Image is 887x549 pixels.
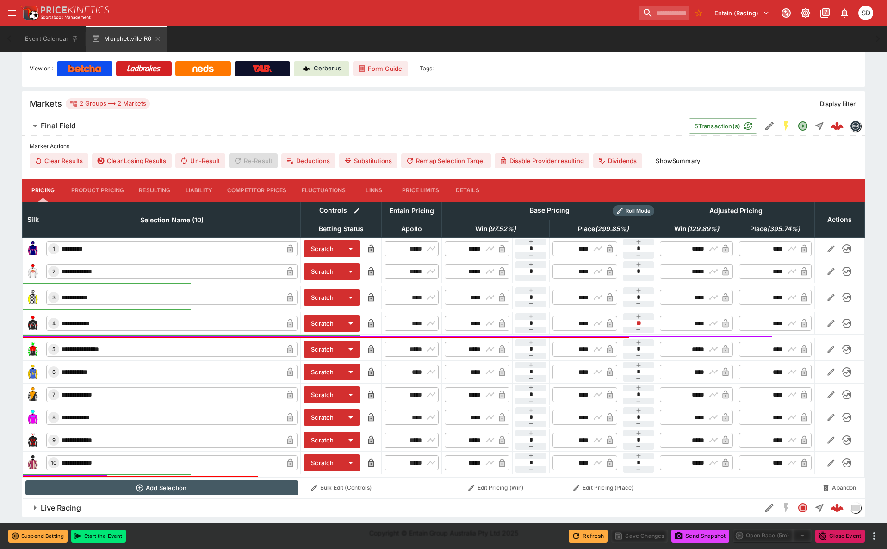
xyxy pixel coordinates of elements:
[86,26,167,52] button: Morphettville R6
[382,202,442,220] th: Entain Pricing
[23,202,43,237] th: Silk
[552,480,655,495] button: Edit Pricing (Place)
[50,268,57,275] span: 2
[733,529,812,542] div: split button
[814,202,864,237] th: Actions
[8,530,68,543] button: Suspend Betting
[850,503,861,513] img: liveracing
[817,480,862,495] button: Abandon
[25,316,40,331] img: runner 4
[811,118,828,134] button: Straight
[281,153,335,168] button: Deductions
[50,414,57,421] span: 8
[304,240,341,257] button: Scratch
[22,179,64,202] button: Pricing
[815,530,865,543] button: Close Event
[689,118,757,134] button: 5Transaction(s)
[650,153,706,168] button: ShowSummary
[19,26,84,52] button: Event Calendar
[301,202,382,220] th: Controls
[25,365,40,379] img: runner 6
[797,120,808,132] svg: Open
[622,207,654,215] span: Roll Mode
[127,65,161,72] img: Ladbrokes
[30,98,62,109] h5: Markets
[828,117,846,135] a: 559e7b10-7178-4845-be0a-4bd9f6209905
[836,5,853,21] button: Notifications
[778,118,794,134] button: SGM Enabled
[797,502,808,513] svg: Closed
[22,499,761,517] button: Live Racing
[691,6,706,20] button: No Bookmarks
[304,289,341,306] button: Scratch
[50,320,57,327] span: 4
[868,530,880,542] button: more
[761,499,778,516] button: Edit Detail
[828,499,846,517] a: ead3ee59-b9fd-4161-9863-0e3887e94bc8
[761,118,778,134] button: Edit Detail
[294,179,354,202] button: Fluctuations
[25,433,40,448] img: runner 9
[395,179,447,202] button: Price Limits
[382,220,442,237] th: Apollo
[856,3,876,23] button: Stuart Dibb
[811,499,828,516] button: Straight
[69,98,146,109] div: 2 Groups 2 Markets
[568,223,639,234] span: Place(299.85%)
[304,480,379,495] button: Bulk Edit (Controls)
[253,65,272,72] img: TabNZ
[314,64,341,73] p: Cerberus
[353,61,408,76] a: Form Guide
[709,6,775,20] button: Select Tenant
[30,153,88,168] button: Clear Results
[740,223,810,234] span: Place(395.74%)
[68,65,101,72] img: Betcha
[41,121,76,131] h6: Final Field
[639,6,689,20] input: search
[304,364,341,380] button: Scratch
[50,294,57,301] span: 3
[131,179,178,202] button: Resulting
[229,153,278,168] span: Re-Result
[25,480,298,495] button: Add Selection
[526,205,573,216] div: Base Pricing
[447,179,488,202] button: Details
[41,503,81,513] h6: Live Racing
[488,223,516,234] em: ( 97.52 %)
[401,153,491,168] button: Remap Selection Target
[817,5,833,21] button: Documentation
[778,5,794,21] button: Connected to PK
[50,437,57,443] span: 9
[304,409,341,426] button: Scratch
[831,501,844,514] div: ead3ee59-b9fd-4161-9863-0e3887e94bc8
[30,139,857,153] label: Market Actions
[51,246,57,252] span: 1
[303,65,310,72] img: Cerberus
[664,223,729,234] span: Win(129.89%)
[850,502,861,513] div: liveracing
[178,179,220,202] button: Liability
[25,264,40,279] img: runner 2
[353,179,395,202] button: Links
[593,153,642,168] button: Dividends
[50,391,57,398] span: 7
[25,342,40,357] img: runner 5
[687,223,719,234] em: ( 129.89 %)
[304,315,341,332] button: Scratch
[767,223,800,234] em: ( 395.74 %)
[41,6,109,13] img: PriceKinetics
[850,120,861,132] div: betmakers
[304,432,341,448] button: Scratch
[304,263,341,280] button: Scratch
[30,61,53,76] label: View on :
[25,387,40,402] img: runner 7
[25,290,40,305] img: runner 3
[175,153,225,168] span: Un-Result
[797,5,814,21] button: Toggle light/dark mode
[831,120,844,133] img: logo-cerberus--red.svg
[92,153,172,168] button: Clear Losing Results
[831,501,844,514] img: logo-cerberus--red.svg
[64,179,131,202] button: Product Pricing
[304,386,341,403] button: Scratch
[465,223,526,234] span: Win(97.52%)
